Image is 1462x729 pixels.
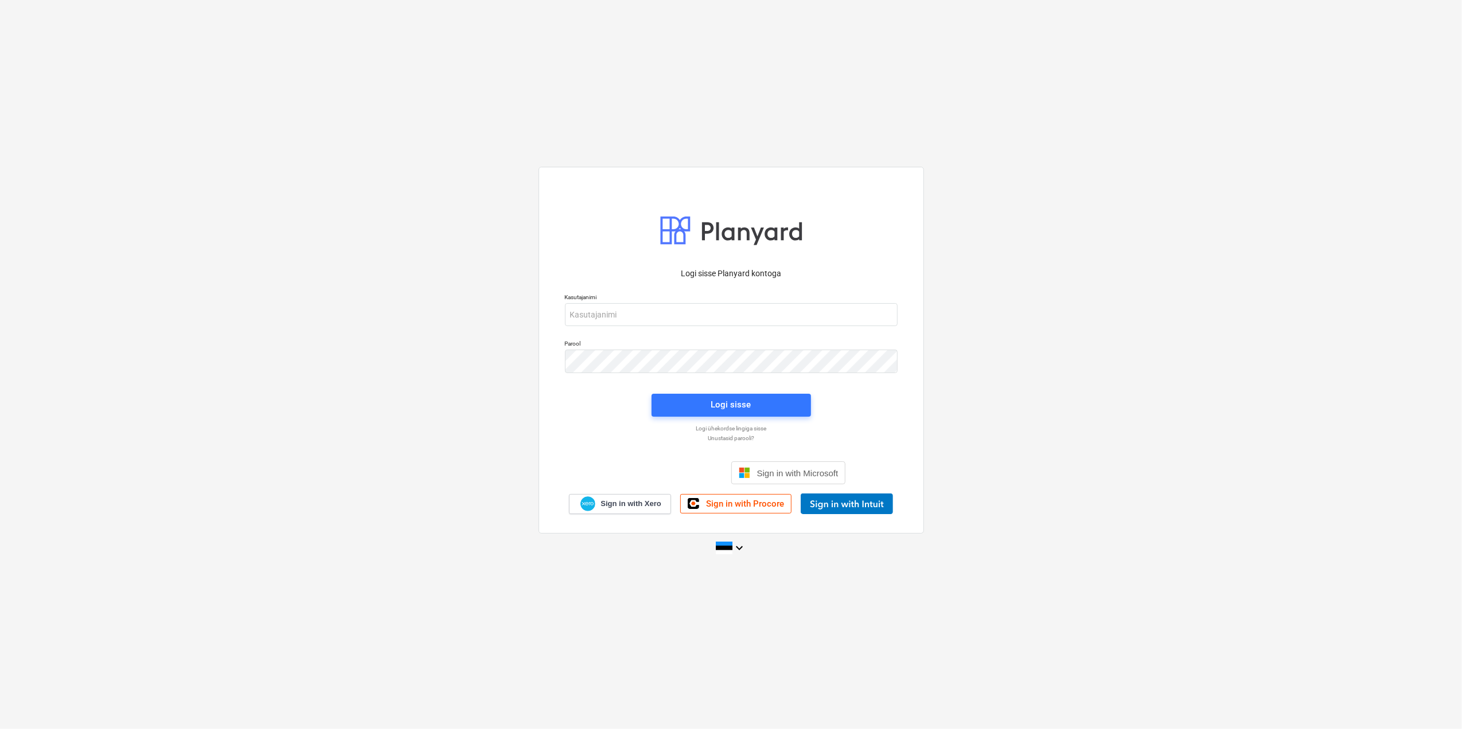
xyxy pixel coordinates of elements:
a: Logi ühekordse lingiga sisse [559,425,903,432]
i: keyboard_arrow_down [732,541,746,555]
div: Logi sisse [711,397,751,412]
a: Sign in with Procore [680,494,792,514]
a: Sign in with Xero [569,494,671,514]
button: Logi sisse [652,394,811,417]
span: Sign in with Xero [601,499,661,509]
iframe: Sign in with Google Button [611,460,728,485]
p: Logi sisse Planyard kontoga [565,268,898,280]
span: Sign in with Procore [706,499,784,509]
p: Parool [565,340,898,350]
img: Microsoft logo [739,467,750,479]
input: Kasutajanimi [565,303,898,326]
p: Kasutajanimi [565,293,898,303]
span: Sign in with Microsoft [757,468,839,478]
img: Xero logo [580,496,595,512]
a: Unustasid parooli? [559,434,903,442]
